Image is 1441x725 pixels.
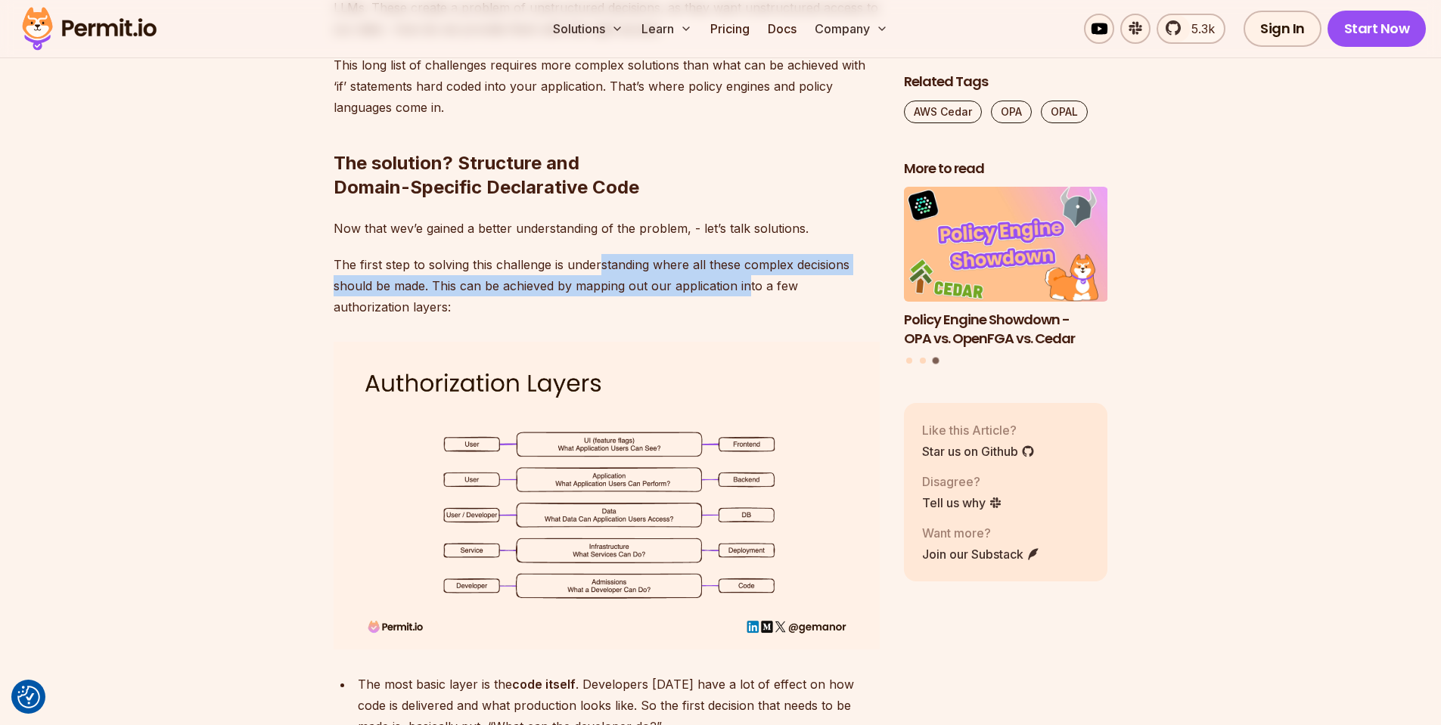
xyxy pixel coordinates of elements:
a: OPA [991,101,1032,123]
p: Want more? [922,524,1040,542]
button: Go to slide 1 [906,358,912,364]
p: This long list of challenges requires more complex solutions than what can be achieved with ‘if’ ... [334,54,880,118]
a: Start Now [1328,11,1427,47]
a: Star us on Github [922,442,1035,460]
h2: More to read [904,160,1108,178]
a: Policy Engine Showdown - OPA vs. OpenFGA vs. Cedar Policy Engine Showdown - OPA vs. OpenFGA vs. C... [904,187,1108,349]
a: AWS Cedar [904,101,982,123]
h3: Policy Engine Showdown - OPA vs. OpenFGA vs. Cedar [904,311,1108,349]
a: 5.3k [1157,14,1225,44]
button: Company [809,14,894,44]
a: Tell us why [922,494,1002,512]
span: 5.3k [1182,20,1215,38]
div: Posts [904,187,1108,367]
button: Learn [635,14,698,44]
li: 3 of 3 [904,187,1108,349]
p: Like this Article? [922,421,1035,439]
p: Now that wev’e gained a better understanding of the problem, - let’s talk solutions. [334,218,880,239]
button: Consent Preferences [17,686,40,708]
a: Join our Substack [922,545,1040,563]
strong: code itself [512,677,576,692]
img: Policy Engine Showdown - OPA vs. OpenFGA vs. Cedar [904,187,1108,302]
a: OPAL [1041,101,1088,123]
button: Go to slide 2 [920,358,926,364]
h2: The solution? Structure and Domain-Specific Declarative Code [334,91,880,200]
img: Untitled (51).png [334,342,880,649]
a: Pricing [704,14,756,44]
button: Go to slide 3 [933,358,939,364]
p: The first step to solving this challenge is understanding where all these complex decisions shoul... [334,254,880,318]
p: Disagree? [922,472,1002,491]
a: Docs [762,14,803,44]
img: Permit logo [15,3,163,54]
img: Revisit consent button [17,686,40,708]
button: Solutions [547,14,629,44]
a: Sign In [1244,11,1321,47]
h2: Related Tags [904,73,1108,91]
